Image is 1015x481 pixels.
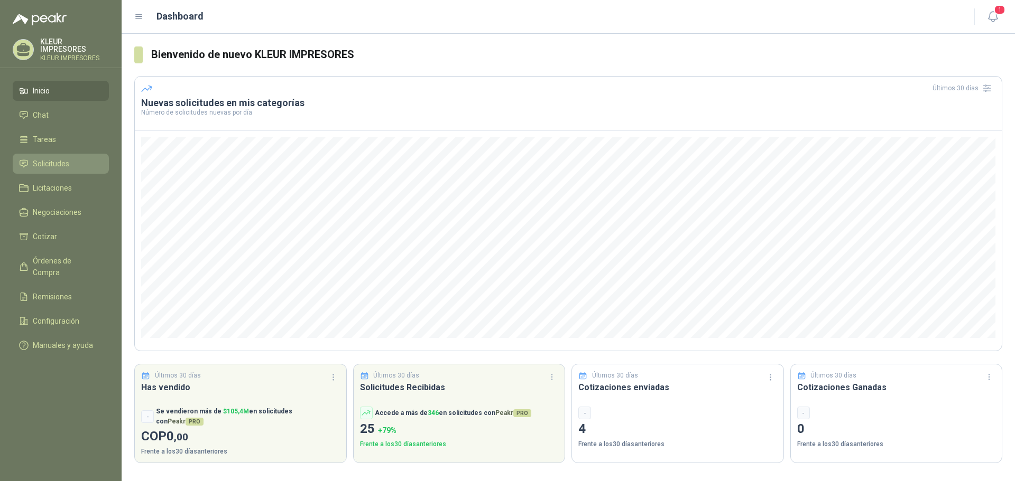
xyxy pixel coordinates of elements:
a: Cotizar [13,227,109,247]
span: Cotizar [33,231,57,242]
a: Tareas [13,129,109,149]
h3: Nuevas solicitudes en mis categorías [141,97,995,109]
div: Últimos 30 días [933,80,995,97]
span: Solicitudes [33,158,69,169]
span: 0 [167,429,188,444]
span: Tareas [33,134,56,145]
span: ,00 [174,431,188,443]
a: Configuración [13,311,109,331]
a: Licitaciones [13,178,109,198]
a: Solicitudes [13,154,109,174]
span: Peakr [168,418,204,425]
p: Se vendieron más de en solicitudes con [156,407,340,427]
span: PRO [186,418,204,426]
p: KLEUR IMPRESORES [40,38,109,53]
p: 25 [360,419,559,439]
a: Manuales y ayuda [13,335,109,355]
span: Configuración [33,315,79,327]
span: Licitaciones [33,182,72,194]
p: Últimos 30 días [592,371,638,381]
h3: Bienvenido de nuevo KLEUR IMPRESORES [151,46,1002,63]
p: 4 [578,419,777,439]
span: Órdenes de Compra [33,255,99,278]
a: Remisiones [13,287,109,307]
p: COP [141,427,340,447]
button: 1 [983,7,1002,26]
span: + 79 % [378,426,396,435]
span: PRO [513,409,531,417]
div: - [141,410,154,423]
p: Número de solicitudes nuevas por día [141,109,995,116]
h3: Cotizaciones enviadas [578,381,777,394]
span: 346 [428,409,439,417]
h3: Solicitudes Recibidas [360,381,559,394]
div: - [578,407,591,419]
p: Frente a los 30 días anteriores [141,447,340,457]
p: Accede a más de en solicitudes con [375,408,531,418]
a: Chat [13,105,109,125]
div: - [797,407,810,419]
span: Chat [33,109,49,121]
span: Peakr [495,409,531,417]
span: Remisiones [33,291,72,303]
p: Últimos 30 días [155,371,201,381]
span: $ 105,4M [223,408,249,415]
p: KLEUR IMPRESORES [40,55,109,61]
a: Inicio [13,81,109,101]
span: 1 [994,5,1005,15]
img: Logo peakr [13,13,67,25]
a: Negociaciones [13,202,109,222]
p: Frente a los 30 días anteriores [578,439,777,449]
h1: Dashboard [156,9,204,24]
a: Órdenes de Compra [13,251,109,282]
span: Manuales y ayuda [33,339,93,351]
p: Frente a los 30 días anteriores [797,439,996,449]
p: Últimos 30 días [373,371,419,381]
h3: Cotizaciones Ganadas [797,381,996,394]
h3: Has vendido [141,381,340,394]
span: Inicio [33,85,50,97]
p: Últimos 30 días [810,371,856,381]
p: 0 [797,419,996,439]
span: Negociaciones [33,206,81,218]
p: Frente a los 30 días anteriores [360,439,559,449]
